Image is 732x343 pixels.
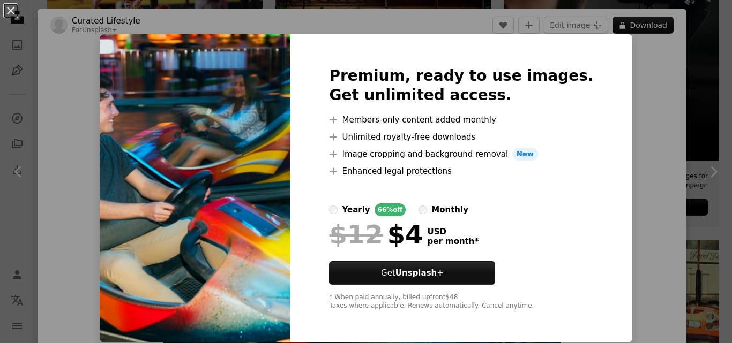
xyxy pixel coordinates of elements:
[419,205,427,214] input: monthly
[329,113,593,126] li: Members-only content added monthly
[427,227,479,237] span: USD
[329,165,593,178] li: Enhanced legal protections
[329,131,593,143] li: Unlimited royalty-free downloads
[512,148,538,161] span: New
[329,205,338,214] input: yearly66%off
[375,203,406,216] div: 66% off
[329,148,593,161] li: Image cropping and background removal
[431,203,468,216] div: monthly
[329,261,495,285] button: GetUnsplash+
[329,293,593,310] div: * When paid annually, billed upfront $48 Taxes where applicable. Renews automatically. Cancel any...
[342,203,370,216] div: yearly
[329,220,383,248] span: $12
[395,268,444,278] strong: Unsplash+
[329,220,423,248] div: $4
[329,66,593,105] h2: Premium, ready to use images. Get unlimited access.
[100,34,290,342] img: premium_photo-1723813208716-7bb8f86e3943
[427,237,479,246] span: per month *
